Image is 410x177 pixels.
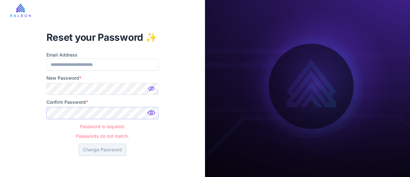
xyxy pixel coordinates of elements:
[46,130,159,140] div: Passwords do not match.
[10,4,31,17] img: raleon-logo-whitebg.9aac0268.jpg
[46,120,159,130] div: Password is required.
[46,75,159,82] label: New Password
[46,99,159,106] label: Confirm Password
[146,108,159,121] img: Password hidden
[46,31,159,44] h1: Reset your Password ✨
[79,144,126,156] button: Change Password
[46,51,159,58] label: Email Address
[146,84,159,97] img: Password hidden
